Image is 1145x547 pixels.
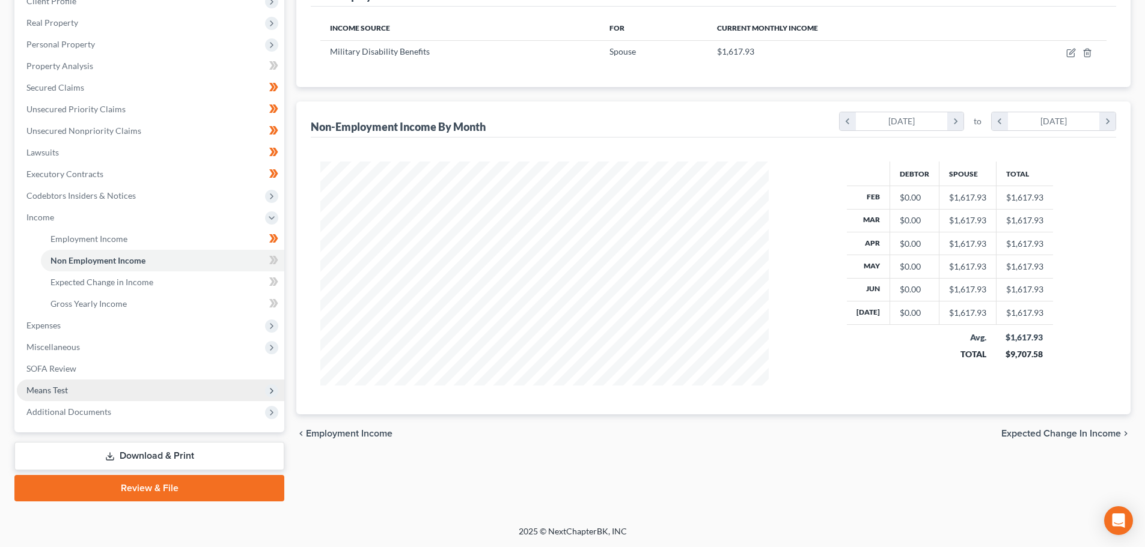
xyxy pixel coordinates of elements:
[996,278,1053,301] td: $1,617.93
[609,46,636,56] span: Spouse
[996,209,1053,232] td: $1,617.93
[306,429,392,438] span: Employment Income
[1001,429,1121,438] span: Expected Change in Income
[26,385,68,395] span: Means Test
[50,234,127,244] span: Employment Income
[50,298,127,309] span: Gross Yearly Income
[311,119,486,134] div: Non-Employment Income By Month
[26,61,93,71] span: Property Analysis
[17,120,284,142] a: Unsecured Nonpriority Claims
[17,55,284,77] a: Property Analysis
[847,209,890,232] th: Mar
[26,147,59,157] span: Lawsuits
[996,255,1053,278] td: $1,617.93
[948,348,986,360] div: TOTAL
[41,293,284,315] a: Gross Yearly Income
[996,186,1053,209] td: $1,617.93
[230,525,915,547] div: 2025 © NextChapterBK, INC
[296,429,392,438] button: chevron_left Employment Income
[41,228,284,250] a: Employment Income
[856,112,948,130] div: [DATE]
[717,46,754,56] span: $1,617.93
[1006,348,1043,360] div: $9,707.58
[840,112,856,130] i: chevron_left
[14,475,284,501] a: Review & File
[17,77,284,98] a: Secured Claims
[26,406,111,417] span: Additional Documents
[847,278,890,301] th: Jun
[900,261,929,273] div: $0.00
[330,46,430,56] span: Military Disability Benefits
[26,212,54,222] span: Income
[1099,112,1116,130] i: chevron_right
[949,261,986,273] div: $1,617.93
[26,320,61,330] span: Expenses
[847,301,890,324] th: [DATE]
[1104,506,1133,535] div: Open Intercom Messenger
[949,192,986,204] div: $1,617.93
[609,23,624,32] span: For
[847,255,890,278] th: May
[296,429,306,438] i: chevron_left
[949,214,986,226] div: $1,617.93
[996,301,1053,324] td: $1,617.93
[26,169,103,179] span: Executory Contracts
[900,283,929,295] div: $0.00
[949,238,986,250] div: $1,617.93
[41,250,284,271] a: Non Employment Income
[17,142,284,163] a: Lawsuits
[1001,429,1131,438] button: Expected Change in Income chevron_right
[1006,331,1043,343] div: $1,617.93
[900,307,929,319] div: $0.00
[17,358,284,379] a: SOFA Review
[17,163,284,185] a: Executory Contracts
[330,23,390,32] span: Income Source
[900,238,929,250] div: $0.00
[947,112,963,130] i: chevron_right
[26,190,136,201] span: Codebtors Insiders & Notices
[1121,429,1131,438] i: chevron_right
[26,17,78,28] span: Real Property
[41,271,284,293] a: Expected Change in Income
[50,277,153,287] span: Expected Change in Income
[900,214,929,226] div: $0.00
[890,162,939,186] th: Debtor
[717,23,818,32] span: Current Monthly Income
[974,115,982,127] span: to
[996,232,1053,255] td: $1,617.93
[1008,112,1100,130] div: [DATE]
[847,186,890,209] th: Feb
[26,342,80,352] span: Miscellaneous
[26,363,76,373] span: SOFA Review
[50,255,145,265] span: Non Employment Income
[847,232,890,255] th: Apr
[939,162,996,186] th: Spouse
[26,82,84,92] span: Secured Claims
[949,283,986,295] div: $1,617.93
[949,307,986,319] div: $1,617.93
[26,104,126,114] span: Unsecured Priority Claims
[992,112,1008,130] i: chevron_left
[996,162,1053,186] th: Total
[948,331,986,343] div: Avg.
[14,442,284,470] a: Download & Print
[26,125,141,136] span: Unsecured Nonpriority Claims
[17,98,284,120] a: Unsecured Priority Claims
[26,39,95,49] span: Personal Property
[900,192,929,204] div: $0.00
